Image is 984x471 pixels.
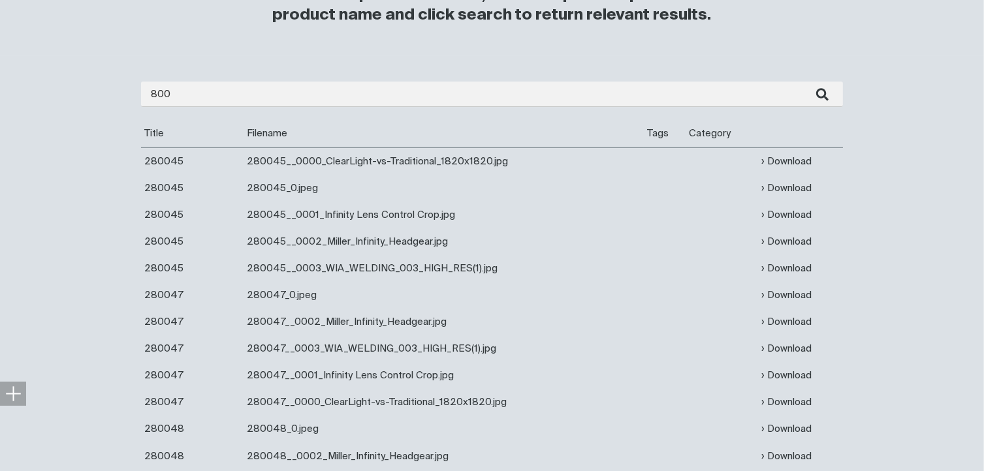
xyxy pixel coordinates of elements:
[244,362,644,389] td: 280047__0001_Infinity Lens Control Crop.jpg
[761,261,812,276] a: Download
[244,120,644,147] th: Filename
[244,443,644,470] td: 280048__0002_Miller_Infinity_Headgear.jpg
[244,202,644,228] td: 280045__0001_Infinity Lens Control Crop.jpg
[244,309,644,335] td: 280047__0002_Miller_Infinity_Headgear.jpg
[141,175,244,202] td: 280045
[761,154,812,169] a: Download
[141,443,244,470] td: 280048
[761,181,812,196] a: Download
[141,147,244,175] td: 280045
[141,335,244,362] td: 280047
[141,228,244,255] td: 280045
[244,389,644,416] td: 280047__0000_ClearLight-vs-Traditional_1820x1820.jpg
[244,335,644,362] td: 280047__0003_WIA_WELDING_003_HIGH_RES(1).jpg
[141,202,244,228] td: 280045
[244,416,644,442] td: 280048_0.jpeg
[761,449,812,464] a: Download
[244,228,644,255] td: 280045__0002_Miller_Infinity_Headgear.jpg
[761,341,812,356] a: Download
[761,234,812,249] a: Download
[141,309,244,335] td: 280047
[244,282,644,309] td: 280047_0.jpeg
[141,282,244,309] td: 280047
[141,82,843,107] input: Enter search...
[761,421,812,436] a: Download
[141,120,244,147] th: Title
[141,255,244,282] td: 280045
[761,395,812,410] a: Download
[761,288,812,303] a: Download
[761,314,812,329] a: Download
[141,416,244,442] td: 280048
[761,368,812,383] a: Download
[644,120,686,147] th: Tags
[141,389,244,416] td: 280047
[761,207,812,222] a: Download
[141,362,244,389] td: 280047
[244,175,644,202] td: 280045_0.jpeg
[244,255,644,282] td: 280045__0003_WIA_WELDING_003_HIGH_RES(1).jpg
[686,120,758,147] th: Category
[5,386,21,401] img: hide socials
[244,147,644,175] td: 280045__0000_ClearLight-vs-Traditional_1820x1820.jpg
